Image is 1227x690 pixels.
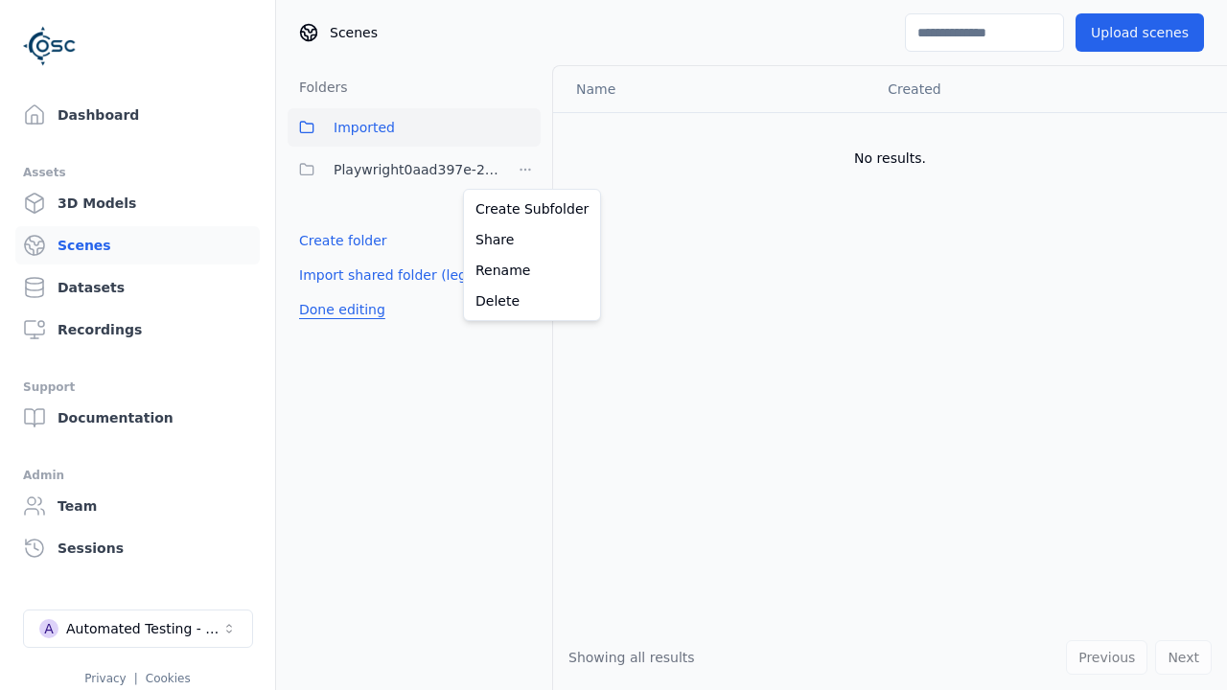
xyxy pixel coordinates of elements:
[468,286,596,316] a: Delete
[468,224,596,255] a: Share
[468,194,596,224] a: Create Subfolder
[468,255,596,286] a: Rename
